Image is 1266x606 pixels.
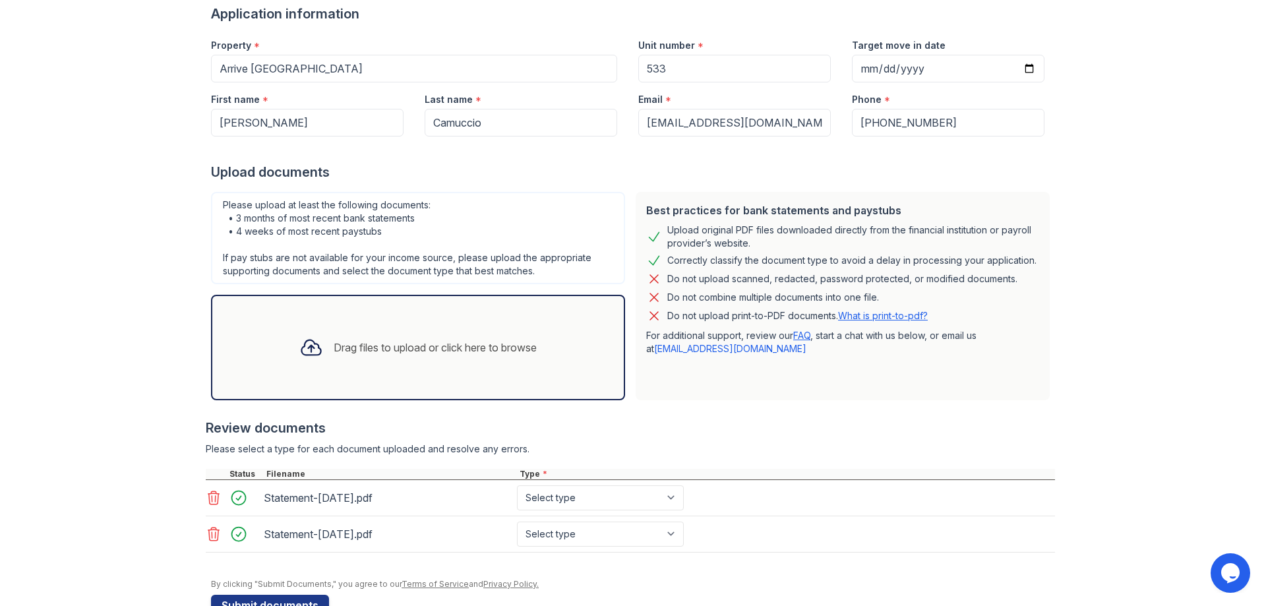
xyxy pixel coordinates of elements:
div: Statement-[DATE].pdf [264,487,512,508]
a: What is print-to-pdf? [838,310,928,321]
label: Property [211,39,251,52]
div: Please upload at least the following documents: • 3 months of most recent bank statements • 4 wee... [211,192,625,284]
div: Do not upload scanned, redacted, password protected, or modified documents. [667,271,1017,287]
div: Statement-[DATE].pdf [264,524,512,545]
div: Correctly classify the document type to avoid a delay in processing your application. [667,253,1037,268]
p: For additional support, review our , start a chat with us below, or email us at [646,329,1039,355]
div: Do not combine multiple documents into one file. [667,289,879,305]
label: Unit number [638,39,695,52]
div: By clicking "Submit Documents," you agree to our and [211,579,1055,590]
p: Do not upload print-to-PDF documents. [667,309,928,322]
label: Phone [852,93,882,106]
div: Upload documents [211,163,1055,181]
label: Email [638,93,663,106]
div: Review documents [206,419,1055,437]
div: Filename [264,469,517,479]
div: Type [517,469,1055,479]
div: Status [227,469,264,479]
div: Application information [211,5,1055,23]
div: Upload original PDF files downloaded directly from the financial institution or payroll provider’... [667,224,1039,250]
iframe: chat widget [1211,553,1253,593]
a: FAQ [793,330,810,341]
div: Drag files to upload or click here to browse [334,340,537,355]
div: Best practices for bank statements and paystubs [646,202,1039,218]
a: Privacy Policy. [483,579,539,589]
div: Please select a type for each document uploaded and resolve any errors. [206,442,1055,456]
a: Terms of Service [402,579,469,589]
label: Last name [425,93,473,106]
label: Target move in date [852,39,946,52]
label: First name [211,93,260,106]
a: [EMAIL_ADDRESS][DOMAIN_NAME] [654,343,806,354]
